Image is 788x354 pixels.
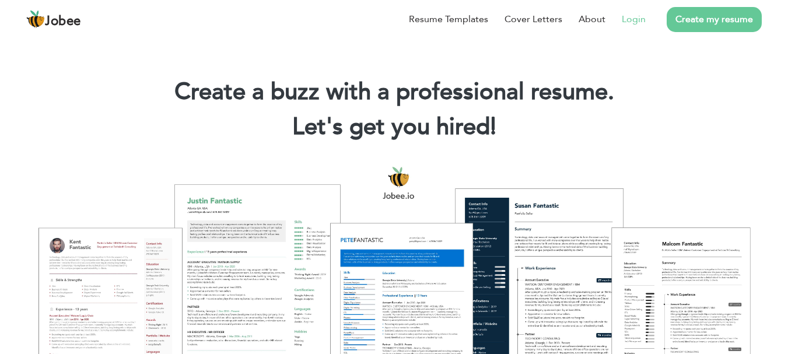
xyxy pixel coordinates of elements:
[26,10,45,29] img: jobee.io
[505,12,562,26] a: Cover Letters
[667,7,762,32] a: Create my resume
[491,111,496,143] span: |
[17,77,771,107] h1: Create a buzz with a professional resume.
[45,15,81,28] span: Jobee
[349,111,496,143] span: get you hired!
[622,12,646,26] a: Login
[579,12,605,26] a: About
[26,10,81,29] a: Jobee
[409,12,488,26] a: Resume Templates
[17,112,771,142] h2: Let's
